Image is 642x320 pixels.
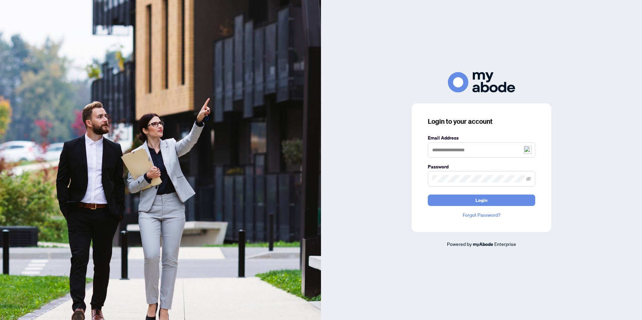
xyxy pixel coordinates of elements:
label: Email Address [428,134,535,142]
span: Enterprise [494,241,516,247]
h3: Login to your account [428,117,535,126]
a: myAbode [473,241,493,248]
img: npw-badge-icon-locked.svg [517,176,522,182]
img: npw-badge-icon-locked.svg [524,146,532,154]
img: ma-logo [448,72,515,93]
button: Login [428,195,535,206]
span: Powered by [447,241,472,247]
label: Password [428,163,535,170]
span: Login [475,195,488,206]
a: Forgot Password? [428,211,535,219]
span: eye-invisible [526,176,531,181]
